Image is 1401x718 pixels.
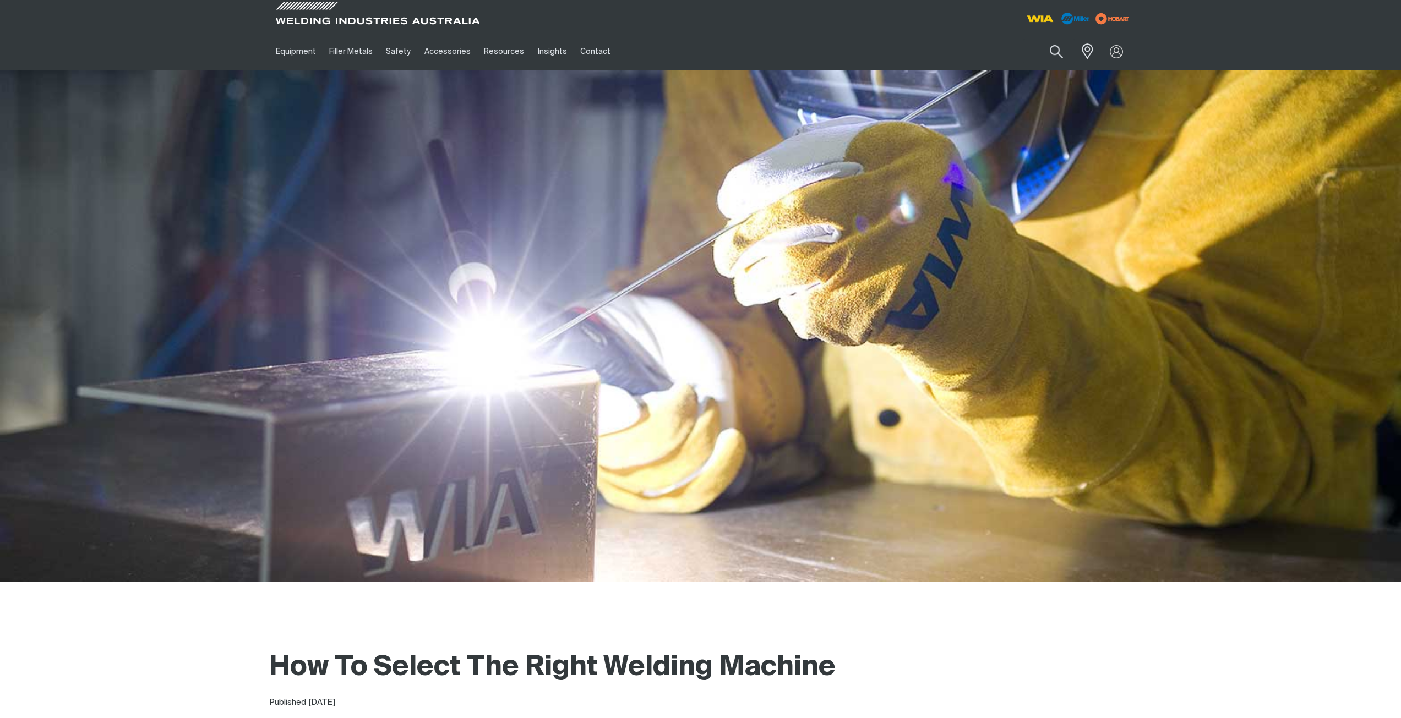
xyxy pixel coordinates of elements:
[531,32,573,70] a: Insights
[269,32,323,70] a: Equipment
[323,32,379,70] a: Filler Metals
[1092,10,1132,27] img: miller
[269,32,917,70] nav: Main
[477,32,531,70] a: Resources
[269,650,836,686] h1: How To Select The Right Welding Machine
[574,32,617,70] a: Contact
[1023,39,1075,64] input: Product name or item number...
[269,697,1132,709] div: Published [DATE]
[379,32,417,70] a: Safety
[418,32,477,70] a: Accessories
[1038,39,1075,64] button: Search products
